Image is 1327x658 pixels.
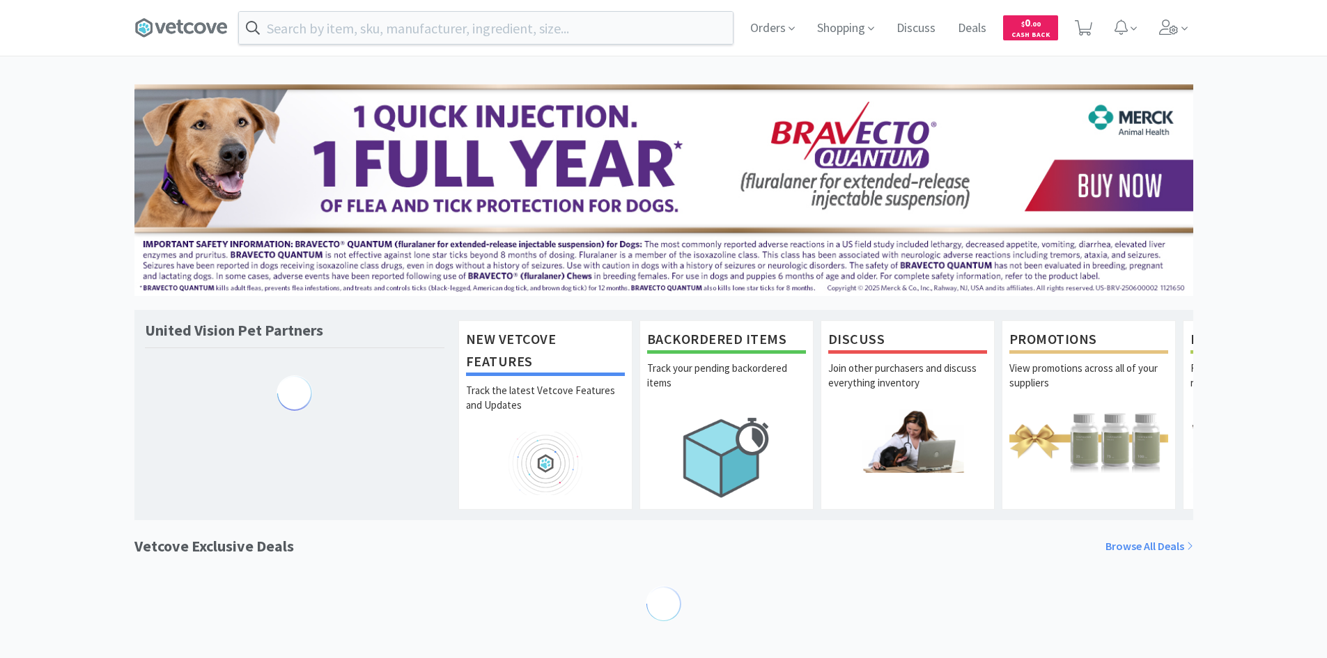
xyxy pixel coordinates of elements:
[1003,9,1058,47] a: $0.00Cash Back
[466,328,625,376] h1: New Vetcove Features
[1002,320,1176,510] a: PromotionsView promotions across all of your suppliers
[952,22,992,35] a: Deals
[1021,16,1041,29] span: 0
[821,320,995,510] a: DiscussJoin other purchasers and discuss everything inventory
[891,22,941,35] a: Discuss
[1011,31,1050,40] span: Cash Back
[1105,538,1193,556] a: Browse All Deals
[458,320,633,510] a: New Vetcove FeaturesTrack the latest Vetcove Features and Updates
[145,320,323,340] h1: United Vision Pet Partners
[1009,361,1168,409] p: View promotions across all of your suppliers
[134,534,294,558] h1: Vetcove Exclusive Deals
[647,361,806,409] p: Track your pending backordered items
[239,12,733,44] input: Search by item, sku, manufacturer, ingredient, size...
[828,361,987,409] p: Join other purchasers and discuss everything inventory
[639,320,814,510] a: Backordered ItemsTrack your pending backordered items
[466,383,625,432] p: Track the latest Vetcove Features and Updates
[1009,328,1168,354] h1: Promotions
[466,432,625,495] img: hero_feature_roadmap.png
[134,84,1193,296] img: 3ffb5edee65b4d9ab6d7b0afa510b01f.jpg
[828,409,987,473] img: hero_discuss.png
[1009,409,1168,473] img: hero_promotions.png
[828,328,987,354] h1: Discuss
[1021,19,1025,29] span: $
[647,328,806,354] h1: Backordered Items
[1030,19,1041,29] span: . 00
[647,409,806,505] img: hero_backorders.png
